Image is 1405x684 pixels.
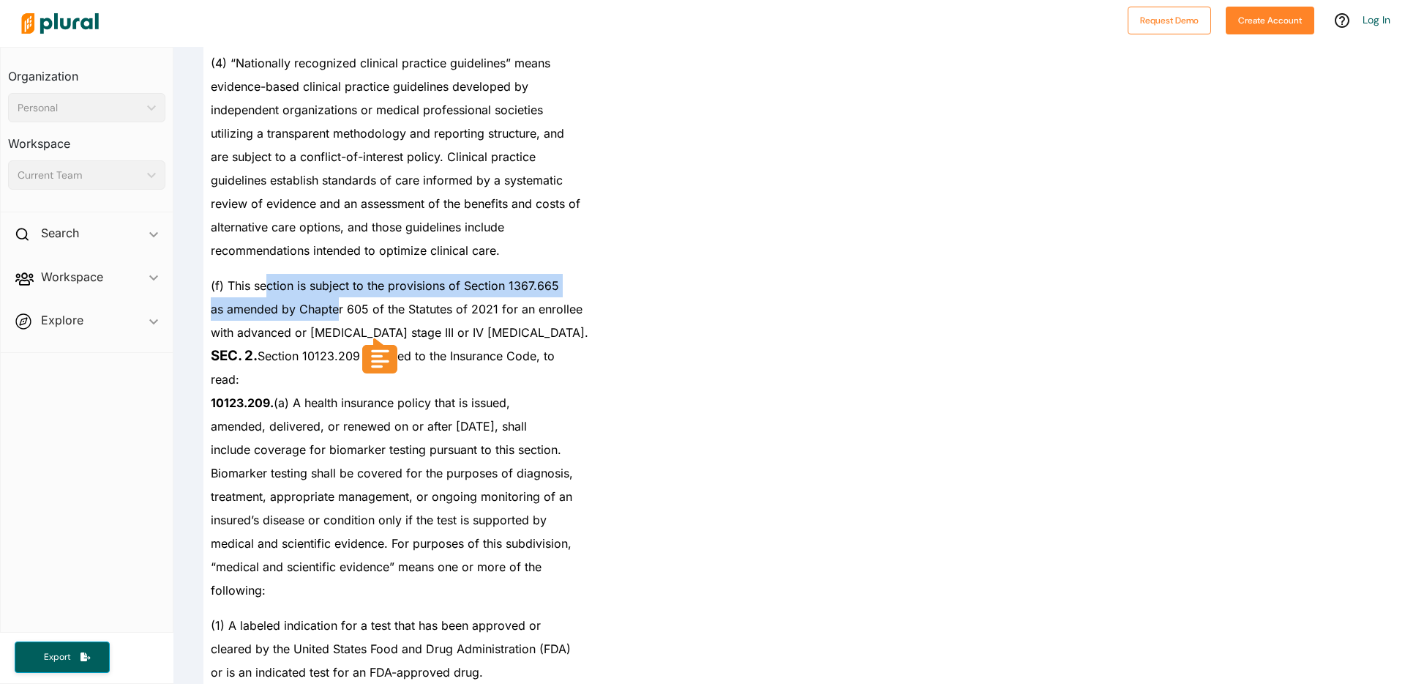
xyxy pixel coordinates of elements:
[211,173,563,187] span: guidelines establish standards of care informed by a systematic
[15,642,110,673] button: Export
[211,642,571,656] span: cleared by the United States Food and Drug Administration (FDA)
[211,325,588,340] span: with advanced or [MEDICAL_DATA] stage III or IV [MEDICAL_DATA].
[211,243,500,258] span: recommendations intended to optimize clinical care.
[211,442,561,457] span: include coverage for biomarker testing pursuant to this section.
[211,278,559,293] span: (f) This section is subject to the provisions of Section 1367.665
[41,225,79,241] h2: Search
[211,665,483,680] span: or is an indicated test for an FDA-approved drug.
[211,618,541,633] span: (1) A labeled indication for a test that has been approved or
[211,513,547,527] span: insured’s disease or condition only if the test is supported by
[211,466,573,480] span: Biomarker testing shall be covered for the purposes of diagnosis,
[1363,13,1390,26] a: Log In
[211,103,543,117] span: independent organizations or medical professional societies
[18,100,141,116] div: Personal
[211,196,580,211] span: review of evidence and an assessment of the benefits and costs of
[211,347,258,364] strong: SEC. 2.
[211,536,572,551] span: medical and scientific evidence. For purposes of this subdivision,
[8,55,165,87] h3: Organization
[8,122,165,155] h3: Workspace
[211,419,527,434] span: amended, delivered, or renewed on or after [DATE], shall
[211,560,542,574] span: “medical and scientific evidence” means one or more of the
[211,349,555,363] span: Section 10123.209 is added to the Insurance Code, to
[34,651,80,663] span: Export
[211,302,582,316] span: as amended by Chapter 605 of the Statutes of 2021 for an enrollee
[211,395,510,410] span: (a) A health insurance policy that is issued,
[18,168,141,183] div: Current Team
[1226,7,1314,34] button: Create Account
[211,149,536,164] span: are subject to a conflict-of-interest policy. Clinical practice
[211,56,550,70] span: (4) “Nationally recognized clinical practice guidelines” means
[211,79,528,94] span: evidence-based clinical practice guidelines developed by
[1128,12,1211,27] a: Request Demo
[211,220,504,234] span: alternative care options, and those guidelines include
[211,395,274,410] strong: 10123.209.
[211,126,564,141] span: utilizing a transparent methodology and reporting structure, and
[1128,7,1211,34] button: Request Demo
[1226,12,1314,27] a: Create Account
[211,372,239,387] span: read:
[211,583,266,598] span: following:
[211,489,572,504] span: treatment, appropriate management, or ongoing monitoring of an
